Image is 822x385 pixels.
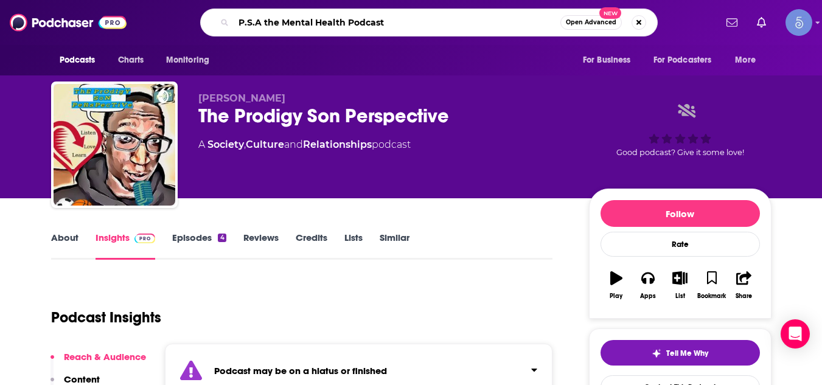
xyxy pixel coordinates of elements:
[198,92,285,104] span: [PERSON_NAME]
[583,52,631,69] span: For Business
[666,349,708,358] span: Tell Me Why
[601,340,760,366] button: tell me why sparkleTell Me Why
[726,49,771,72] button: open menu
[51,232,78,260] a: About
[244,139,246,150] span: ,
[653,52,712,69] span: For Podcasters
[344,232,363,260] a: Lists
[566,19,616,26] span: Open Advanced
[785,9,812,36] span: Logged in as Spiral5-G1
[172,232,226,260] a: Episodes4
[54,84,175,206] img: The Prodigy Son Perspective
[200,9,658,36] div: Search podcasts, credits, & more...
[218,234,226,242] div: 4
[118,52,144,69] span: Charts
[51,49,111,72] button: open menu
[198,137,411,152] div: A podcast
[207,139,244,150] a: Society
[601,263,632,307] button: Play
[697,293,726,300] div: Bookmark
[10,11,127,34] img: Podchaser - Follow, Share and Rate Podcasts
[652,349,661,358] img: tell me why sparkle
[616,148,744,157] span: Good podcast? Give it some love!
[380,232,409,260] a: Similar
[589,92,771,168] div: Good podcast? Give it some love!
[60,52,96,69] span: Podcasts
[785,9,812,36] img: User Profile
[640,293,656,300] div: Apps
[134,234,156,243] img: Podchaser Pro
[728,263,759,307] button: Share
[158,49,225,72] button: open menu
[610,293,622,300] div: Play
[246,139,284,150] a: Culture
[664,263,695,307] button: List
[166,52,209,69] span: Monitoring
[296,232,327,260] a: Credits
[696,263,728,307] button: Bookmark
[214,365,387,376] strong: Podcast may be on a hiatus or finished
[110,49,152,72] a: Charts
[574,49,646,72] button: open menu
[560,15,622,30] button: Open AdvancedNew
[599,7,621,19] span: New
[64,373,100,385] p: Content
[234,13,560,32] input: Search podcasts, credits, & more...
[303,139,372,150] a: Relationships
[736,293,752,300] div: Share
[646,49,730,72] button: open menu
[722,12,742,33] a: Show notifications dropdown
[601,200,760,227] button: Follow
[96,232,156,260] a: InsightsPodchaser Pro
[601,232,760,257] div: Rate
[51,351,146,373] button: Reach & Audience
[735,52,756,69] span: More
[632,263,664,307] button: Apps
[64,351,146,362] p: Reach & Audience
[243,232,279,260] a: Reviews
[51,308,161,327] h1: Podcast Insights
[675,293,685,300] div: List
[752,12,771,33] a: Show notifications dropdown
[785,9,812,36] button: Show profile menu
[781,319,810,349] div: Open Intercom Messenger
[284,139,303,150] span: and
